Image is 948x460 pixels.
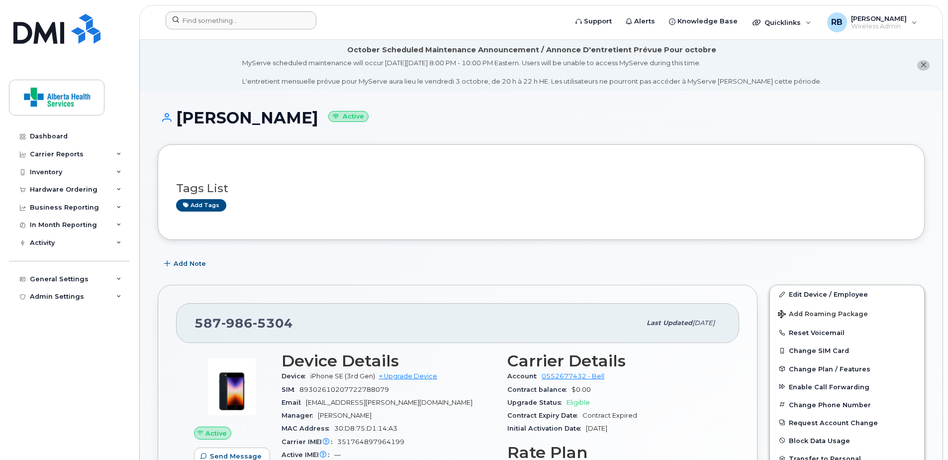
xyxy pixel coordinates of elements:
[194,316,293,331] span: 587
[282,438,337,446] span: Carrier IMEI
[282,425,334,432] span: MAC Address
[507,352,721,370] h3: Carrier Details
[770,324,924,342] button: Reset Voicemail
[507,425,586,432] span: Initial Activation Date
[242,58,822,86] div: MyServe scheduled maintenance will occur [DATE][DATE] 8:00 PM - 10:00 PM Eastern. Users will be u...
[282,412,318,419] span: Manager
[337,438,404,446] span: 351764897964199
[306,399,473,406] span: [EMAIL_ADDRESS][PERSON_NAME][DOMAIN_NAME]
[299,386,389,393] span: 89302610207722788079
[507,412,582,419] span: Contract Expiry Date
[567,399,590,406] span: Eligible
[789,383,869,390] span: Enable Call Forwarding
[328,111,369,122] small: Active
[176,199,226,212] a: Add tags
[158,109,925,126] h1: [PERSON_NAME]
[542,372,604,380] a: 0552677432 - Bell
[770,414,924,432] button: Request Account Change
[586,425,607,432] span: [DATE]
[221,316,253,331] span: 986
[778,310,868,320] span: Add Roaming Package
[334,425,397,432] span: 30:D8:75:D1:14:A3
[789,365,870,372] span: Change Plan / Features
[770,285,924,303] a: Edit Device / Employee
[282,451,334,459] span: Active IMEI
[253,316,293,331] span: 5304
[770,378,924,396] button: Enable Call Forwarding
[770,360,924,378] button: Change Plan / Features
[347,45,716,55] div: October Scheduled Maintenance Announcement / Annonce D'entretient Prévue Pour octobre
[205,429,227,438] span: Active
[582,412,637,419] span: Contract Expired
[202,357,262,417] img: image20231002-3703462-1angbar.jpeg
[770,432,924,450] button: Block Data Usage
[282,399,306,406] span: Email
[282,372,310,380] span: Device
[379,372,437,380] a: + Upgrade Device
[174,259,206,268] span: Add Note
[507,386,571,393] span: Contract balance
[158,255,214,273] button: Add Note
[507,399,567,406] span: Upgrade Status
[282,352,495,370] h3: Device Details
[176,182,906,195] h3: Tags List
[282,386,299,393] span: SIM
[571,386,591,393] span: $0.00
[310,372,375,380] span: iPhone SE (3rd Gen)
[334,451,341,459] span: —
[917,60,930,71] button: close notification
[770,396,924,414] button: Change Phone Number
[507,372,542,380] span: Account
[647,319,692,327] span: Last updated
[770,303,924,324] button: Add Roaming Package
[318,412,372,419] span: [PERSON_NAME]
[692,319,715,327] span: [DATE]
[770,342,924,359] button: Change SIM Card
